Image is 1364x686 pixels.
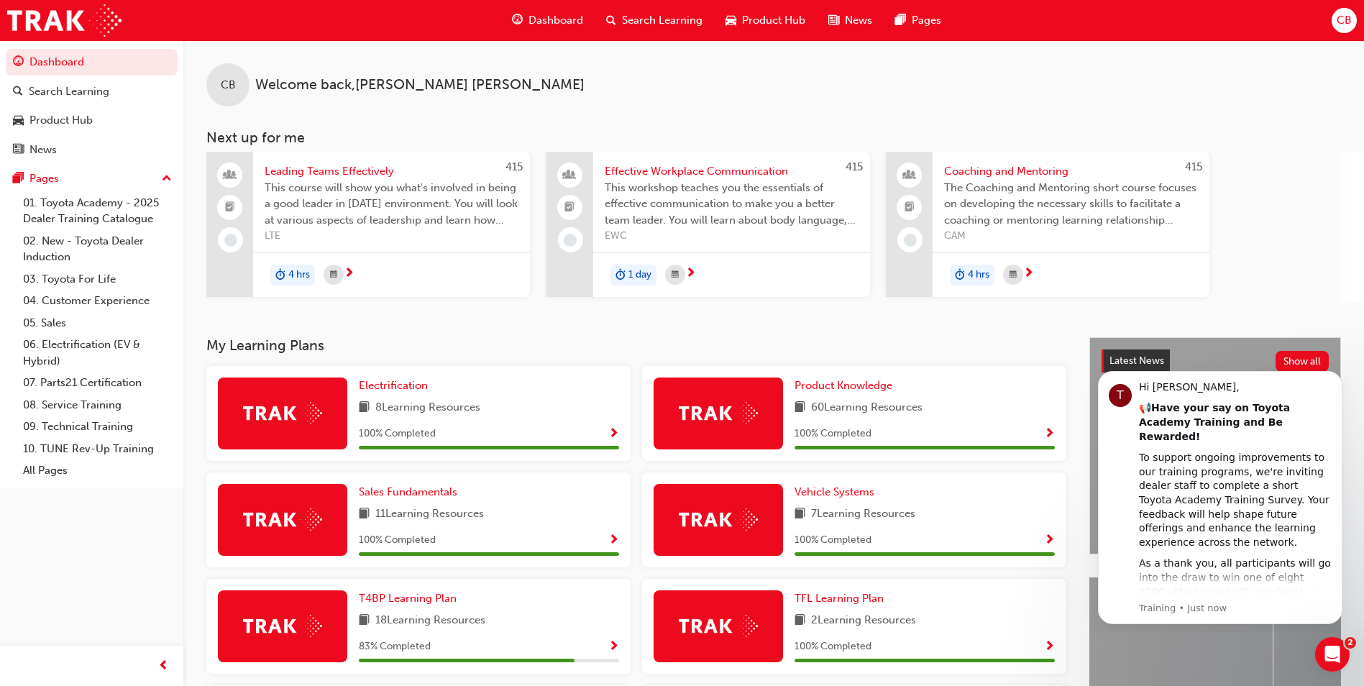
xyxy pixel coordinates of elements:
span: up-icon [162,170,172,188]
span: book-icon [359,399,370,417]
span: book-icon [795,612,805,630]
span: Dashboard [528,12,583,29]
span: Sales Fundamentals [359,485,457,498]
div: News [29,142,57,158]
button: Pages [6,165,178,192]
span: 4 hrs [968,267,989,283]
span: CAM [944,228,1198,244]
a: 05. Sales [17,312,178,334]
img: Trak [7,4,122,37]
span: EWC [605,228,859,244]
span: LTE [265,228,518,244]
span: guage-icon [512,12,523,29]
span: learningRecordVerb_NONE-icon [904,234,917,247]
span: duration-icon [955,266,965,285]
h3: Next up for me [183,129,1364,146]
span: Show Progress [1044,428,1055,441]
span: 415 [505,160,523,173]
span: Product Hub [742,12,805,29]
a: 07. Parts21 Certification [17,372,178,394]
span: book-icon [795,399,805,417]
span: Latest News [1109,355,1164,367]
span: duration-icon [615,266,626,285]
span: 1 day [628,267,651,283]
span: CB [221,77,236,93]
span: Show Progress [1044,534,1055,547]
a: 01. Toyota Academy - 2025 Dealer Training Catalogue [17,192,178,230]
a: 415Effective Workplace CommunicationThis workshop teaches you the essentials of effective communi... [546,152,870,297]
a: Latest NewsShow all [1102,349,1329,372]
span: 60 Learning Resources [811,399,923,417]
span: 100 % Completed [359,426,436,442]
button: Show Progress [608,531,619,549]
button: Show Progress [608,425,619,443]
span: Show Progress [608,641,619,654]
span: News [845,12,872,29]
h3: My Learning Plans [206,337,1066,354]
iframe: Intercom notifications message [1076,358,1364,633]
span: Product Knowledge [795,379,892,392]
span: 415 [846,160,863,173]
img: Trak [243,402,322,424]
span: search-icon [13,86,23,99]
span: The Coaching and Mentoring short course focuses on developing the necessary skills to facilitate ... [944,180,1198,229]
span: news-icon [13,144,24,157]
span: Pages [912,12,941,29]
span: 100 % Completed [359,532,436,549]
button: Show Progress [1044,638,1055,656]
a: 08. Service Training [17,394,178,416]
span: Electrification [359,379,428,392]
img: Trak [243,508,322,531]
span: CB [1337,12,1352,29]
span: next-icon [344,267,354,280]
span: learningRecordVerb_NONE-icon [564,234,577,247]
a: Dashboard [6,49,178,76]
a: 06. Electrification (EV & Hybrid) [17,334,178,372]
button: DashboardSearch LearningProduct HubNews [6,46,178,165]
span: Show Progress [608,534,619,547]
span: people-icon [225,166,235,185]
span: booktick-icon [225,198,235,217]
span: guage-icon [13,56,24,69]
img: Trak [679,615,758,637]
a: 415Coaching and MentoringThe Coaching and Mentoring short course focuses on developing the necess... [886,152,1209,297]
button: Show Progress [1044,425,1055,443]
span: booktick-icon [905,198,915,217]
span: book-icon [359,612,370,630]
span: 415 [1185,160,1202,173]
img: Trak [679,402,758,424]
span: Welcome back , [PERSON_NAME] [PERSON_NAME] [255,77,585,93]
a: 09. Technical Training [17,416,178,438]
span: booktick-icon [564,198,575,217]
span: T4BP Learning Plan [359,592,457,605]
span: TFL Learning Plan [795,592,884,605]
a: Sales Fundamentals [359,484,463,500]
a: News [6,137,178,163]
a: 03. Toyota For Life [17,268,178,291]
a: car-iconProduct Hub [714,6,817,35]
span: people-icon [905,166,915,185]
span: Effective Workplace Communication [605,163,859,180]
a: Search Learning [6,78,178,105]
button: Show Progress [608,638,619,656]
iframe: Intercom live chat [1315,637,1350,672]
span: 83 % Completed [359,639,431,655]
a: Product Knowledge [795,378,898,394]
a: 02. New - Toyota Dealer Induction [17,230,178,268]
span: 11 Learning Resources [375,506,484,523]
span: calendar-icon [1010,266,1017,284]
span: pages-icon [13,173,24,186]
button: Show Progress [1044,531,1055,549]
span: book-icon [359,506,370,523]
a: pages-iconPages [884,6,953,35]
a: T4BP Learning Plan [359,590,462,607]
span: This course will show you what's involved in being a good leader in [DATE] environment. You will ... [265,180,518,229]
a: guage-iconDashboard [500,6,595,35]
